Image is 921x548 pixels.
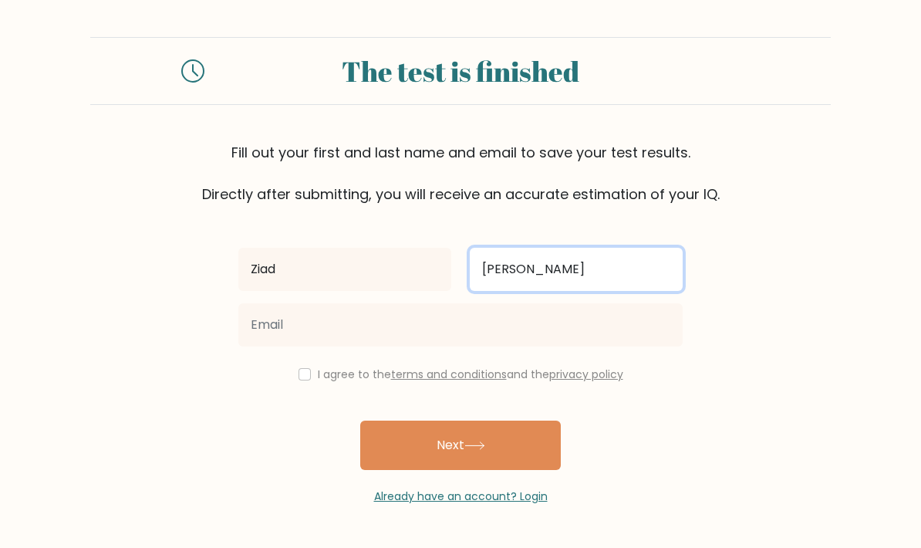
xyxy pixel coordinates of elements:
a: terms and conditions [391,367,507,382]
input: First name [238,248,451,291]
div: The test is finished [223,50,698,92]
button: Next [360,421,561,470]
div: Fill out your first and last name and email to save your test results. Directly after submitting,... [90,142,831,205]
a: privacy policy [549,367,623,382]
input: Email [238,303,683,347]
input: Last name [470,248,683,291]
label: I agree to the and the [318,367,623,382]
a: Already have an account? Login [374,489,548,504]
